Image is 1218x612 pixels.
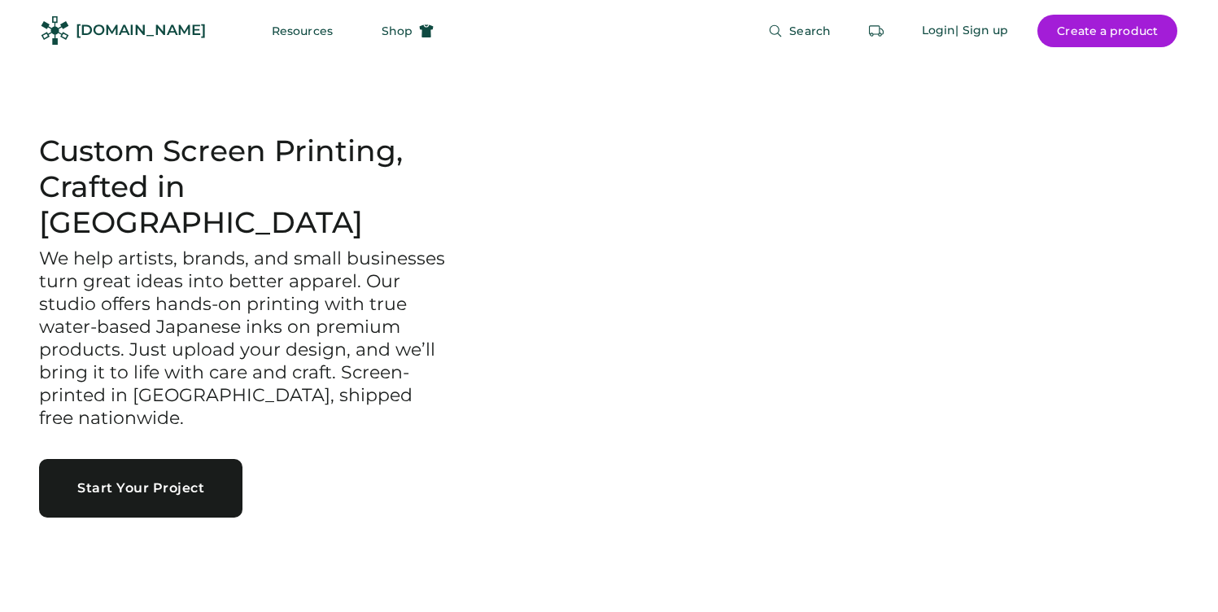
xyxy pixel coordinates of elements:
[362,15,453,47] button: Shop
[39,247,448,430] h3: We help artists, brands, and small businesses turn great ideas into better apparel. Our studio of...
[382,25,413,37] span: Shop
[252,15,352,47] button: Resources
[955,23,1008,39] div: | Sign up
[789,25,831,37] span: Search
[39,459,242,518] button: Start Your Project
[860,15,893,47] button: Retrieve an order
[41,16,69,45] img: Rendered Logo - Screens
[1037,15,1177,47] button: Create a product
[39,133,448,241] h1: Custom Screen Printing, Crafted in [GEOGRAPHIC_DATA]
[76,20,206,41] div: [DOMAIN_NAME]
[922,23,956,39] div: Login
[749,15,850,47] button: Search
